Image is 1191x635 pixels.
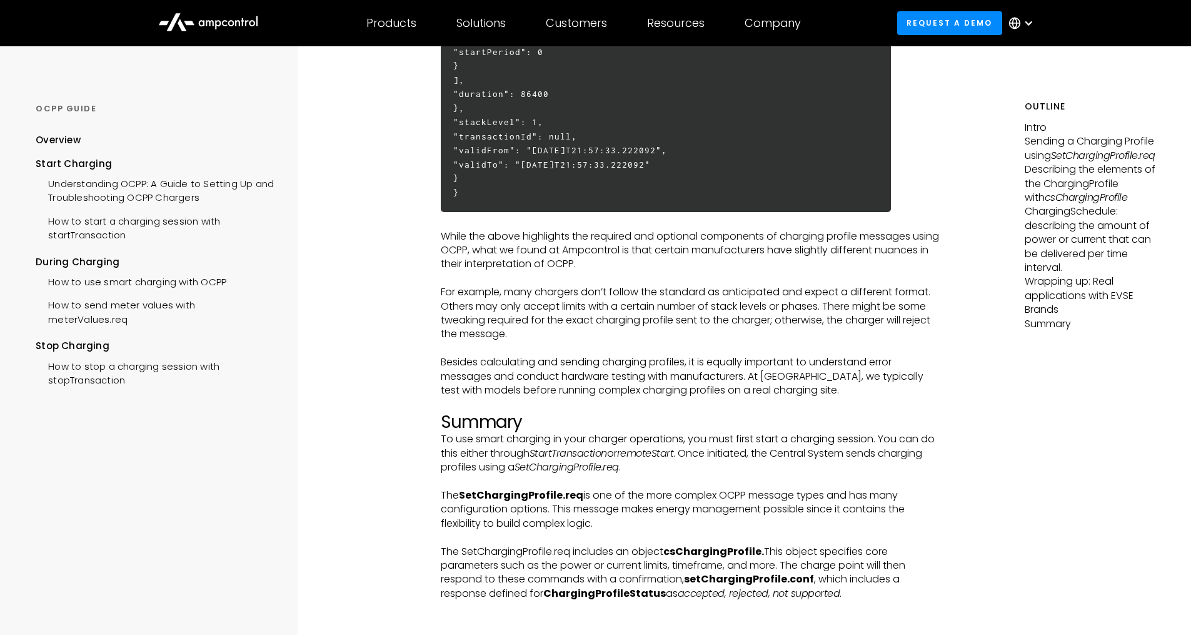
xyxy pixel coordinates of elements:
p: For example, many chargers don’t follow the standard as anticipated and expect a different format... [441,285,942,342]
div: During Charging [36,255,274,269]
a: How to use smart charging with OCPP [36,269,226,292]
a: How to stop a charging session with stopTransaction [36,353,274,391]
div: Products [366,16,416,30]
strong: setChargingProfile.conf [684,572,814,586]
strong: csChargingProfile. [663,544,764,559]
div: Start Charging [36,157,274,171]
p: The SetChargingProfile.req includes an object This object specifies core parameters such as the p... [441,545,942,601]
p: Sending a Charging Profile using [1025,135,1155,163]
em: StartTransaction [530,446,607,460]
p: ‍ [441,215,942,229]
h5: Outline [1025,100,1155,113]
a: Understanding OCPP: A Guide to Setting Up and Troubleshooting OCPP Chargers [36,171,274,208]
div: Resources [647,16,705,30]
a: How to start a charging session with startTransaction [36,208,274,246]
strong: ChargingProfileStatus [543,586,666,601]
div: Solutions [456,16,506,30]
p: Describing the elements of the ChargingProfile with [1025,163,1155,205]
strong: SetChargingProfile.req [459,488,583,502]
p: Besides calculating and sending charging profiles, it is equally important to understand error me... [441,355,942,397]
p: ‍ [441,342,942,355]
div: OCPP GUIDE [36,103,274,114]
h2: Summary [441,412,942,433]
a: Overview [36,133,81,156]
div: Customers [546,16,607,30]
p: Intro [1025,121,1155,135]
a: How to send meter values with meterValues.req [36,292,274,330]
em: csChargingProfile [1045,190,1128,205]
em: SetChargingProfile.req [1051,148,1155,163]
p: ChargingSchedule: describing the amount of power or current that can be delivered per time interval. [1025,205,1155,275]
div: Company [745,16,801,30]
p: ‍ [441,272,942,285]
div: Overview [36,133,81,147]
div: Stop Charging [36,339,274,353]
p: ‍ [441,475,942,489]
p: To use smart charging in your charger operations, you must first start a charging session. You ca... [441,432,942,474]
p: Wrapping up: Real applications with EVSE Brands [1025,275,1155,317]
a: Request a demo [897,11,1002,34]
p: While the above highlights the required and optional components of charging profile messages usin... [441,230,942,272]
p: The is one of the more complex OCPP message types and has many configuration options. This messag... [441,489,942,531]
p: ‍ [441,531,942,544]
em: remoteStart [617,446,674,460]
em: accepted, rejected, not supported [678,586,840,601]
p: ‍ [441,397,942,411]
p: Summary [1025,317,1155,331]
em: SetChargingProfile.req [515,460,619,474]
